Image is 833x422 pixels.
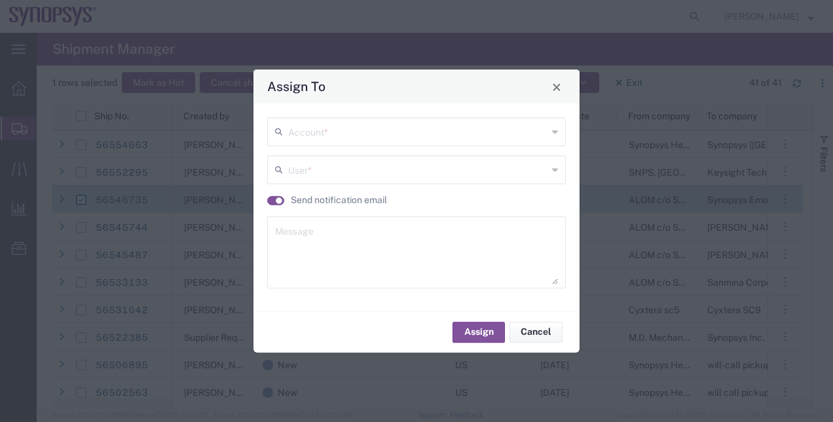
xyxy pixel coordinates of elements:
button: Assign [453,322,505,343]
h4: Assign To [267,77,325,96]
button: Cancel [509,322,563,343]
button: Close [547,77,566,96]
label: Send notification email [291,193,387,207]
